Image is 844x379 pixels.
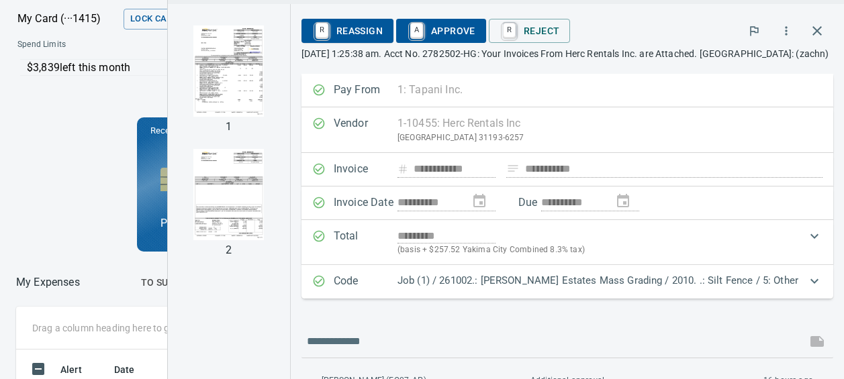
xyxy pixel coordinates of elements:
span: Reassign [312,19,383,42]
p: Online allowed [7,76,491,89]
nav: breadcrumb [16,274,80,290]
p: $3,839 left this month [27,60,480,76]
span: Close invoice [801,15,833,47]
button: More [771,16,801,46]
p: My Expenses [16,274,80,290]
p: Code [334,273,397,290]
p: [DATE] 1:25:38 am. Acct No. 2782502-HG: Your Invoices From Herc Rentals Inc. are Attached. [GEOGR... [301,47,833,60]
button: AApprove [396,19,486,43]
button: RReassign [301,19,393,43]
span: To Submit [141,274,193,291]
p: Drag a column heading here to group the table [32,321,229,335]
span: Alert [60,362,82,378]
span: Approve [407,19,475,42]
span: This records your message into the invoice and notifies anyone mentioned [801,325,833,358]
button: RReject [489,19,570,43]
p: Project Management [160,215,348,231]
span: Reject [500,19,559,42]
a: R [316,23,328,38]
span: Date [114,362,152,378]
button: Flag [739,16,769,46]
a: A [410,23,423,38]
span: Date [114,362,135,378]
a: R [503,23,516,38]
img: Page 1 [183,25,275,117]
img: Page 2 [183,149,275,240]
button: Lock Card [124,9,185,30]
span: Alert [60,362,99,378]
p: (basis + $257.52 Yakima City Combined 8.3% tax) [397,243,798,257]
p: 2 [226,242,232,258]
p: Receipts to: [150,124,359,138]
span: Spend Limits [17,38,277,52]
p: 1 [226,119,232,135]
p: Job (1) / 261002.: [PERSON_NAME] Estates Mass Grading / 2010. .: Silt Fence / 5: Other [397,273,798,288]
div: Expand [301,220,833,265]
p: Total [334,228,397,257]
p: My Card (···1415) [17,11,118,27]
span: Lock Card [130,11,178,27]
div: Expand [301,265,833,299]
